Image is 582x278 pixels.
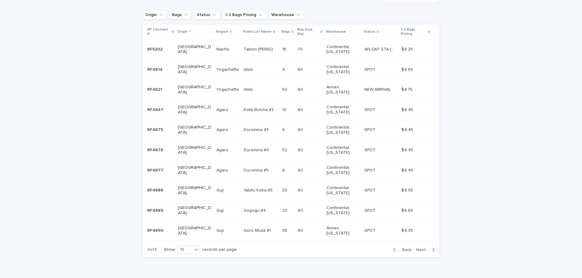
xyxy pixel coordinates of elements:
[282,46,288,52] p: 16
[178,85,212,95] p: [GEOGRAPHIC_DATA]
[194,10,220,20] button: Status
[244,106,275,113] p: Kolla Bolcha #2
[216,207,225,213] p: Guji
[298,187,304,193] p: 60
[178,105,212,115] p: [GEOGRAPHIC_DATA]
[298,126,304,132] p: 60
[401,126,414,132] p: $ 6.45
[244,86,254,92] p: Idido
[298,86,304,92] p: 60
[142,60,440,80] tr: RF4814RF4814 [GEOGRAPHIC_DATA]YirgacheffeYirgacheffe IdidoIdido 99 6060 Continental, [US_STATE] S...
[282,207,289,213] p: 20
[398,248,411,252] span: Back
[298,167,304,173] p: 60
[401,187,414,193] p: $ 6.95
[364,46,398,52] p: AFLOAT: ETA 10-23-2025
[364,187,377,193] p: SPOT
[147,26,170,38] p: RF Contract #
[169,10,192,20] button: Bags
[178,64,212,75] p: [GEOGRAPHIC_DATA]
[297,26,319,38] p: Bag Size (Kg)
[222,10,266,20] button: 1-2 Bags Pricing
[142,80,440,100] tr: RF4821RF4821 [GEOGRAPHIC_DATA]YirgacheffeYirgacheffe IdidoIdido 5050 6060 Annex, [US_STATE] NEW A...
[269,10,304,20] button: Warehouse
[298,146,304,153] p: 60
[178,205,212,216] p: [GEOGRAPHIC_DATA]
[298,46,304,52] p: 70
[216,167,229,173] p: Agaro
[178,165,212,175] p: [GEOGRAPHIC_DATA]
[216,86,240,92] p: Yirgacheffe
[178,44,212,55] p: [GEOGRAPHIC_DATA]
[243,28,272,35] p: Public Lot Name
[282,86,289,92] p: 50
[244,187,274,193] p: Yabitu Koba #3
[147,187,165,193] p: RF4888
[364,227,377,233] p: SPOT
[364,146,377,153] p: SPOT
[178,145,212,155] p: [GEOGRAPHIC_DATA]
[178,247,192,253] div: 10
[298,106,304,113] p: 60
[216,187,225,193] p: Guji
[282,227,288,233] p: 38
[388,247,414,253] button: Back
[142,140,440,160] tr: RF4876RF4876 [GEOGRAPHIC_DATA]AgaroAgaro Duromina #4Duromina #4 5252 6060 Continental, [US_STATE]...
[401,86,414,92] p: $ 6.75
[142,242,162,257] p: 2 of 3
[142,120,440,140] tr: RF4875RF4875 [GEOGRAPHIC_DATA]AgaroAgaro Duromina #3Duromina #3 66 6060 Continental, [US_STATE] S...
[147,146,165,153] p: RF4876
[401,167,414,173] p: $ 6.45
[244,227,272,233] p: Goro Muda #1
[401,46,414,52] p: $ 6.25
[282,126,286,132] p: 6
[401,146,414,153] p: $ 6.45
[216,146,229,153] p: Agaro
[282,187,288,193] p: 53
[364,66,377,72] p: SPOT
[401,227,414,233] p: $ 6.35
[147,227,165,233] p: RF4890
[216,227,225,233] p: Guji
[177,28,188,35] p: Origin
[401,106,414,113] p: $ 6.45
[147,46,164,52] p: RF5202
[244,126,270,132] p: Duromina #3
[142,201,440,221] tr: RF4889RF4889 [GEOGRAPHIC_DATA]GujiGuji Gogogu #4Gogogu #4 2020 6060 Continental, [US_STATE] SPOTS...
[364,207,377,213] p: SPOT
[142,160,440,181] tr: RF4877RF4877 [GEOGRAPHIC_DATA]AgaroAgaro Duromina #5Duromina #5 66 6060 Continental, [US_STATE] S...
[147,106,165,113] p: RF4847
[178,125,212,135] p: [GEOGRAPHIC_DATA]
[326,28,346,35] p: Warehouse
[244,66,254,72] p: Idido
[202,247,237,252] p: records per page
[298,66,304,72] p: 60
[147,207,165,213] p: RF4889
[147,66,164,72] p: RF4814
[364,126,377,132] p: SPOT
[244,207,267,213] p: Gogogu #4
[147,167,165,173] p: RF4877
[364,86,392,92] p: NEW ARRIVAL
[416,248,430,252] span: Next
[178,185,212,196] p: [GEOGRAPHIC_DATA]
[364,167,377,173] p: SPOT
[364,28,375,35] p: Status
[178,226,212,236] p: [GEOGRAPHIC_DATA]
[216,46,231,52] p: Nariño
[282,106,288,113] p: 10
[244,167,270,173] p: Duromina #5
[216,126,229,132] p: Agaro
[164,247,175,252] p: Show
[282,28,290,35] p: Bags
[414,247,440,253] button: Next
[142,180,440,201] tr: RF4888RF4888 [GEOGRAPHIC_DATA]GujiGuji Yabitu Koba #3Yabitu Koba #3 5353 6060 Continental, [US_ST...
[364,106,377,113] p: SPOT
[147,86,163,92] p: RF4821
[216,28,228,35] p: Region
[282,167,286,173] p: 6
[401,207,414,213] p: $ 6.65
[216,106,229,113] p: Agaro
[244,46,279,52] p: Tablon [PERSON_NAME]
[142,10,167,20] button: Origin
